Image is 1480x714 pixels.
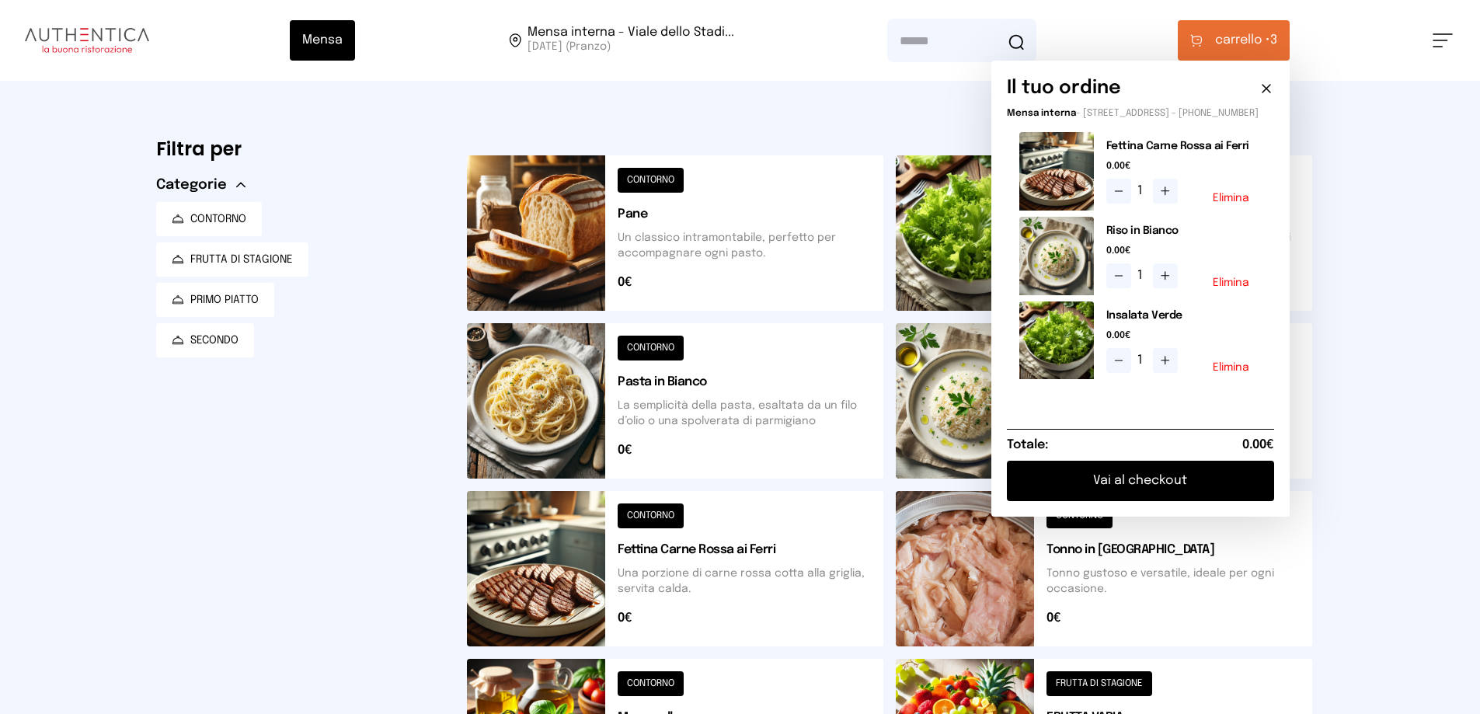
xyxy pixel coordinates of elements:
button: Elimina [1213,193,1249,204]
h6: Filtra per [156,137,442,162]
span: 0.00€ [1106,160,1262,172]
button: SECONDO [156,323,254,357]
button: PRIMO PIATTO [156,283,274,317]
p: - [STREET_ADDRESS] - [PHONE_NUMBER] [1007,107,1274,120]
span: Mensa interna [1007,109,1076,118]
img: media [1019,301,1094,380]
h2: Fettina Carne Rossa ai Ferri [1106,138,1262,154]
button: Elimina [1213,277,1249,288]
span: 1 [1137,182,1147,200]
span: Categorie [156,174,227,196]
img: media [1019,132,1094,211]
h6: Il tuo ordine [1007,76,1121,101]
span: 0.00€ [1106,329,1262,342]
span: carrello • [1215,31,1270,50]
button: Mensa [290,20,355,61]
span: 0.00€ [1106,245,1262,257]
span: PRIMO PIATTO [190,292,259,308]
button: Elimina [1213,362,1249,373]
span: 1 [1137,266,1147,285]
img: media [1019,217,1094,295]
span: 3 [1215,31,1277,50]
span: [DATE] (Pranzo) [528,39,734,54]
button: CONTORNO [156,202,262,236]
button: FRUTTA DI STAGIONE [156,242,308,277]
img: logo.8f33a47.png [25,28,149,53]
span: Viale dello Stadio, 77, 05100 Terni TR, Italia [528,26,734,54]
button: Vai al checkout [1007,461,1274,501]
span: SECONDO [190,333,239,348]
span: 0.00€ [1242,436,1274,455]
button: Categorie [156,174,246,196]
h2: Riso in Bianco [1106,223,1262,239]
h6: Totale: [1007,436,1048,455]
h2: Insalata Verde [1106,308,1262,323]
button: carrello •3 [1178,20,1290,61]
span: 1 [1137,351,1147,370]
span: CONTORNO [190,211,246,227]
span: FRUTTA DI STAGIONE [190,252,293,267]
